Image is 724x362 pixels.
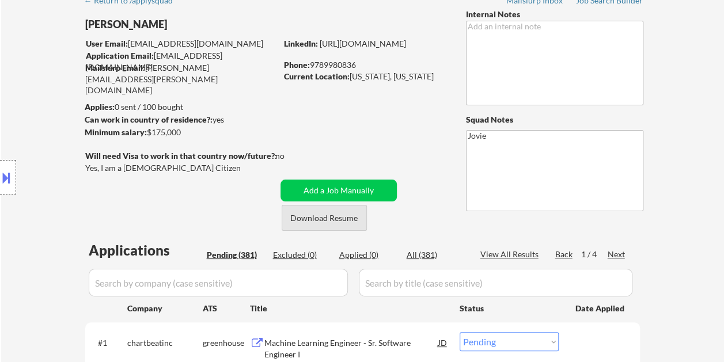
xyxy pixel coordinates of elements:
[86,50,276,73] div: [EMAIL_ADDRESS][DOMAIN_NAME]
[460,298,559,318] div: Status
[282,205,367,231] button: Download Resume
[407,249,464,261] div: All (381)
[359,269,632,296] input: Search by title (case sensitive)
[480,249,542,260] div: View All Results
[575,303,626,314] div: Date Applied
[284,71,350,81] strong: Current Location:
[555,249,574,260] div: Back
[86,38,276,49] div: [EMAIL_ADDRESS][DOMAIN_NAME]
[85,63,145,73] strong: Mailslurp Email:
[98,337,118,349] div: #1
[466,9,643,20] div: Internal Notes
[339,249,397,261] div: Applied (0)
[284,71,447,82] div: [US_STATE], [US_STATE]
[127,337,203,349] div: chartbeatinc
[86,51,154,60] strong: Application Email:
[275,150,308,162] div: no
[284,60,310,70] strong: Phone:
[273,249,331,261] div: Excluded (0)
[284,59,447,71] div: 9789980836
[207,249,264,261] div: Pending (381)
[437,332,449,353] div: JD
[85,17,322,32] div: [PERSON_NAME]
[284,39,318,48] strong: LinkedIn:
[264,337,438,360] div: Machine Learning Engineer - Sr. Software Engineer I
[250,303,449,314] div: Title
[89,269,348,296] input: Search by company (case sensitive)
[320,39,406,48] a: [URL][DOMAIN_NAME]
[581,249,608,260] div: 1 / 4
[85,62,276,96] div: [PERSON_NAME][EMAIL_ADDRESS][PERSON_NAME][DOMAIN_NAME]
[466,114,643,125] div: Squad Notes
[203,337,250,349] div: greenhouse
[608,249,626,260] div: Next
[86,39,128,48] strong: User Email:
[203,303,250,314] div: ATS
[280,180,397,201] button: Add a Job Manually
[127,303,203,314] div: Company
